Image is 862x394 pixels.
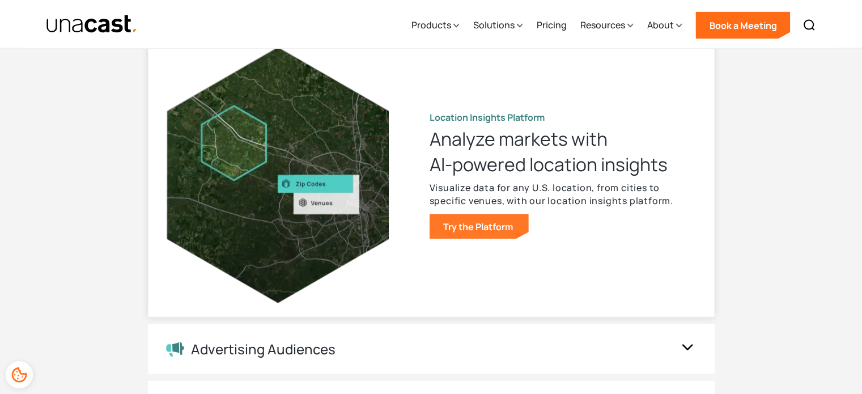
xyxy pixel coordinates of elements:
[647,2,682,48] div: About
[473,2,523,48] div: Solutions
[166,341,184,357] img: Advertising Audiences icon
[695,11,790,39] a: Book a Meeting
[430,111,545,123] strong: Location Insights Platform
[802,18,816,32] img: Search icon
[580,18,625,31] div: Resources
[430,214,529,239] a: Try the Platform
[430,126,696,176] h3: Analyze markets with AI-powered location insights
[647,18,673,31] div: About
[430,181,696,207] p: Visualize data for any U.S. location, from cities to specific venues, with our location insights ...
[411,18,451,31] div: Products
[473,18,514,31] div: Solutions
[580,2,633,48] div: Resources
[46,14,138,34] img: Unacast text logo
[191,341,336,357] div: Advertising Audiences
[46,14,138,34] a: home
[536,2,566,48] a: Pricing
[6,361,33,388] div: Cookie Preferences
[411,2,459,48] div: Products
